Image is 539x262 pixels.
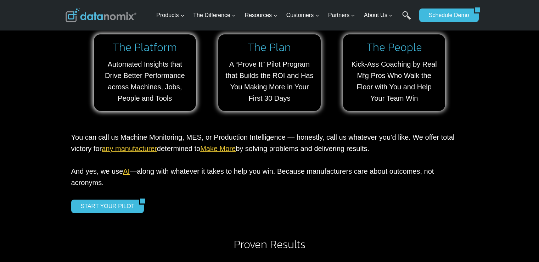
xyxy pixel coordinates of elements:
[71,200,139,213] a: START YOUR PILOT
[156,11,184,20] span: Products
[96,158,119,163] a: Privacy Policy
[159,88,187,94] span: State/Region
[364,11,393,20] span: About Us
[328,11,355,20] span: Partners
[504,228,539,262] iframe: Chat Widget
[193,11,236,20] span: The Difference
[4,136,117,258] iframe: Popup CTA
[66,239,474,250] h2: Proven Results
[66,8,136,22] img: Datanomix
[71,132,468,188] p: You can call us Machine Monitoring, MES, or Production Intelligence — honestly, call us whatever ...
[402,11,411,27] a: Search
[419,9,474,22] a: Schedule Demo
[159,0,182,7] span: Last Name
[286,11,319,20] span: Customers
[102,145,157,152] a: any manufacturer
[153,4,416,27] nav: Primary Navigation
[159,29,191,36] span: Phone number
[200,145,236,152] a: Make More
[79,158,90,163] a: Terms
[123,167,130,175] a: AI
[245,11,277,20] span: Resources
